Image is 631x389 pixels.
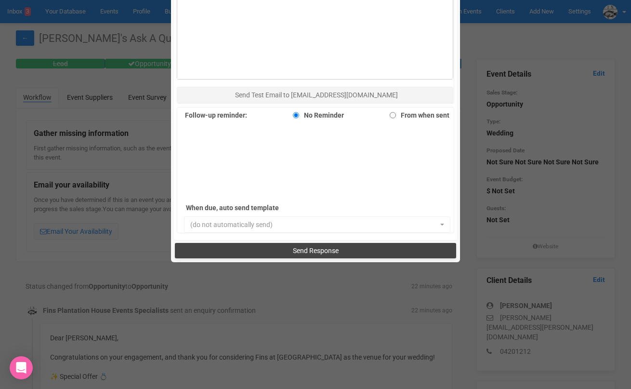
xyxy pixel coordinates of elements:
div: Open Intercom Messenger [10,356,33,379]
label: No Reminder [288,108,344,122]
span: Send Test Email to [EMAIL_ADDRESS][DOMAIN_NAME] [235,91,398,99]
label: When due, auto send template [186,201,321,215]
span: (do not automatically send) [190,220,438,229]
label: From when sent [385,108,449,122]
span: Send Response [293,247,339,255]
label: Follow-up reminder: [185,108,247,122]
